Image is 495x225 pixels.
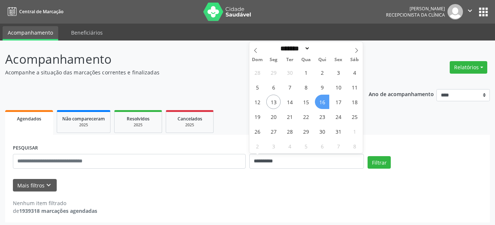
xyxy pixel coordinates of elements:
span: Novembro 2, 2025 [250,139,264,153]
a: Acompanhamento [3,26,58,41]
select: Month [278,45,310,52]
span: Qui [314,57,330,62]
div: Nenhum item filtrado [13,199,97,207]
span: Novembro 1, 2025 [347,124,362,138]
span: Outubro 13, 2025 [266,95,281,109]
span: Central de Marcação [19,8,63,15]
span: Outubro 20, 2025 [266,109,281,124]
span: Sáb [347,57,363,62]
span: Recepcionista da clínica [386,12,445,18]
span: Outubro 10, 2025 [331,80,345,94]
span: Outubro 6, 2025 [266,80,281,94]
div: [PERSON_NAME] [386,6,445,12]
span: Dom [249,57,266,62]
span: Outubro 15, 2025 [299,95,313,109]
p: Acompanhe a situação das marcações correntes e finalizadas [5,68,344,76]
div: 2025 [171,122,208,128]
span: Sex [330,57,347,62]
span: Outubro 24, 2025 [331,109,345,124]
div: 2025 [120,122,157,128]
span: Setembro 28, 2025 [250,65,264,80]
span: Setembro 30, 2025 [282,65,297,80]
span: Resolvidos [127,116,150,122]
span: Novembro 8, 2025 [347,139,362,153]
p: Ano de acompanhamento [369,89,434,98]
span: Novembro 6, 2025 [315,139,329,153]
span: Outubro 25, 2025 [347,109,362,124]
span: Outubro 18, 2025 [347,95,362,109]
img: img [447,4,463,20]
span: Outubro 17, 2025 [331,95,345,109]
span: Outubro 5, 2025 [250,80,264,94]
label: PESQUISAR [13,143,38,154]
span: Outubro 19, 2025 [250,109,264,124]
button: Relatórios [450,61,487,74]
span: Seg [266,57,282,62]
span: Cancelados [178,116,202,122]
div: de [13,207,97,215]
span: Outubro 12, 2025 [250,95,264,109]
button:  [463,4,477,20]
span: Outubro 26, 2025 [250,124,264,138]
span: Outubro 9, 2025 [315,80,329,94]
span: Novembro 4, 2025 [282,139,297,153]
span: Outubro 14, 2025 [282,95,297,109]
span: Novembro 5, 2025 [299,139,313,153]
span: Novembro 3, 2025 [266,139,281,153]
span: Outubro 29, 2025 [299,124,313,138]
strong: 1939318 marcações agendadas [19,207,97,214]
a: Central de Marcação [5,6,63,18]
i: keyboard_arrow_down [45,181,53,189]
button: apps [477,6,490,18]
div: 2025 [62,122,105,128]
a: Beneficiários [66,26,108,39]
span: Outubro 8, 2025 [299,80,313,94]
span: Outubro 21, 2025 [282,109,297,124]
span: Outubro 30, 2025 [315,124,329,138]
span: Outubro 16, 2025 [315,95,329,109]
input: Year [310,45,334,52]
span: Novembro 7, 2025 [331,139,345,153]
i:  [466,7,474,15]
span: Outubro 22, 2025 [299,109,313,124]
p: Acompanhamento [5,50,344,68]
span: Outubro 31, 2025 [331,124,345,138]
span: Outubro 11, 2025 [347,80,362,94]
span: Ter [282,57,298,62]
button: Filtrar [368,156,391,169]
span: Outubro 23, 2025 [315,109,329,124]
span: Outubro 27, 2025 [266,124,281,138]
span: Outubro 3, 2025 [331,65,345,80]
span: Outubro 7, 2025 [282,80,297,94]
span: Agendados [17,116,41,122]
span: Outubro 4, 2025 [347,65,362,80]
button: Mais filtroskeyboard_arrow_down [13,179,57,192]
span: Setembro 29, 2025 [266,65,281,80]
span: Outubro 28, 2025 [282,124,297,138]
span: Qua [298,57,314,62]
span: Não compareceram [62,116,105,122]
span: Outubro 1, 2025 [299,65,313,80]
span: Outubro 2, 2025 [315,65,329,80]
